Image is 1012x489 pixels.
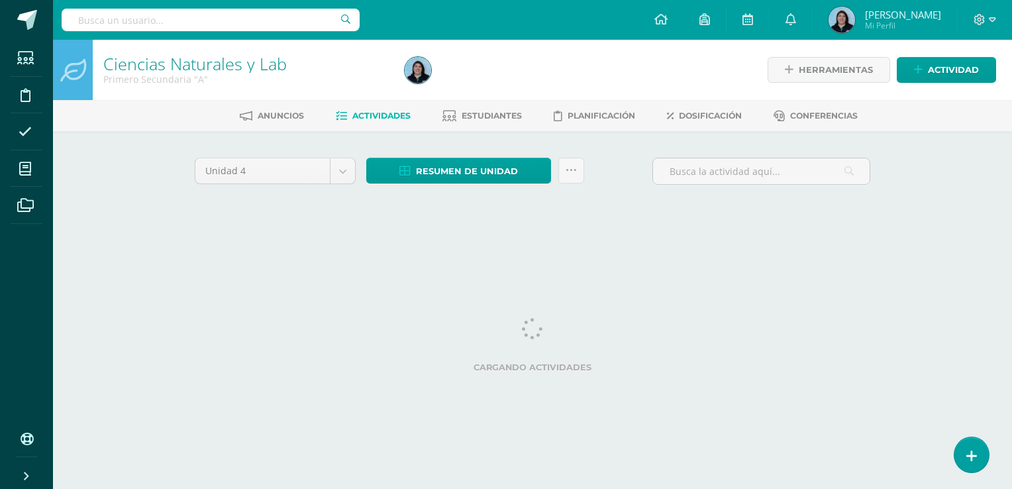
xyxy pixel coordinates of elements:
span: Herramientas [799,58,873,82]
span: Actividades [352,111,411,121]
a: Resumen de unidad [366,158,551,184]
a: Conferencias [774,105,858,127]
span: Conferencias [790,111,858,121]
a: Planificación [554,105,635,127]
span: Mi Perfil [865,20,941,31]
span: [PERSON_NAME] [865,8,941,21]
h1: Ciencias Naturales y Lab [103,54,389,73]
a: Herramientas [768,57,890,83]
a: Anuncios [240,105,304,127]
span: Anuncios [258,111,304,121]
span: Actividad [928,58,979,82]
span: Unidad 4 [205,158,320,184]
span: Planificación [568,111,635,121]
a: Estudiantes [442,105,522,127]
span: Estudiantes [462,111,522,121]
div: Primero Secundaria 'A' [103,73,389,85]
img: afd8b2c61c88d9f71537f30f7f279c5d.png [829,7,855,33]
a: Actividades [336,105,411,127]
label: Cargando actividades [195,362,870,372]
img: afd8b2c61c88d9f71537f30f7f279c5d.png [405,57,431,83]
span: Dosificación [679,111,742,121]
a: Actividad [897,57,996,83]
a: Dosificación [667,105,742,127]
input: Busca un usuario... [62,9,360,31]
a: Unidad 4 [195,158,355,184]
input: Busca la actividad aquí... [653,158,870,184]
a: Ciencias Naturales y Lab [103,52,287,75]
span: Resumen de unidad [416,159,518,184]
